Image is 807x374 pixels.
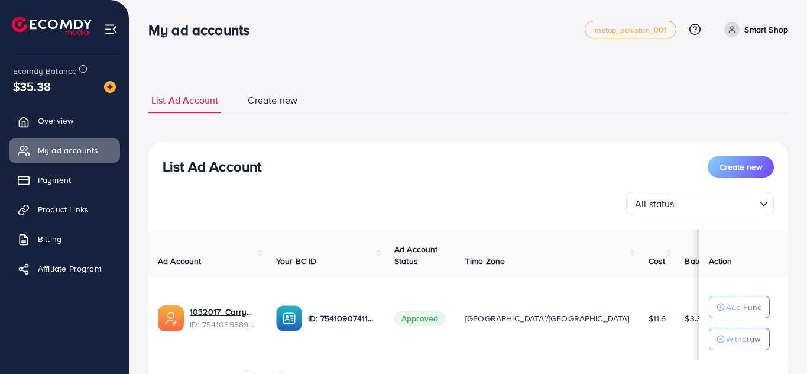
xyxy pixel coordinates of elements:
a: Billing [9,227,120,251]
span: Payment [38,174,71,186]
span: Affiliate Program [38,263,101,275]
div: Search for option [626,192,774,215]
p: Add Fund [726,300,762,314]
a: metap_pakistan_001 [585,21,677,38]
span: Create new [720,161,762,173]
button: Add Fund [709,296,770,318]
a: Product Links [9,198,120,221]
img: ic-ba-acc.ded83a64.svg [276,305,302,331]
span: Balance [685,255,716,267]
span: Billing [38,233,61,245]
p: Withdraw [726,332,760,346]
a: 1032017_CarryAll_1755797129327 [190,306,257,318]
div: <span class='underline'>1032017_CarryAll_1755797129327</span></br>7541089889270530056 [190,306,257,330]
span: Approved [394,311,445,326]
span: Your BC ID [276,255,317,267]
img: menu [104,22,118,36]
span: List Ad Account [151,93,218,107]
span: Cost [649,255,666,267]
span: Ad Account [158,255,202,267]
span: Overview [38,115,73,127]
span: Action [709,255,733,267]
iframe: Chat [757,321,798,365]
input: Search for option [678,193,755,212]
h3: List Ad Account [163,158,261,175]
button: Withdraw [709,328,770,350]
a: Payment [9,168,120,192]
p: Smart Shop [744,22,788,37]
span: $11.6 [649,312,666,324]
a: Affiliate Program [9,257,120,280]
span: All status [633,195,677,212]
img: image [104,81,116,93]
span: metap_pakistan_001 [595,26,667,34]
span: [GEOGRAPHIC_DATA]/[GEOGRAPHIC_DATA] [465,312,630,324]
span: Product Links [38,204,89,215]
p: ID: 7541090741108752400 [308,311,375,325]
span: My ad accounts [38,144,98,156]
img: ic-ads-acc.e4c84228.svg [158,305,184,331]
a: Overview [9,109,120,133]
a: Smart Shop [720,22,788,37]
img: logo [12,17,92,35]
span: Ecomdy Balance [13,65,77,77]
span: $35.38 [13,78,51,95]
span: $3.36 [685,312,706,324]
span: ID: 7541089889270530056 [190,318,257,330]
span: Ad Account Status [394,243,438,267]
span: Create new [248,93,297,107]
button: Create new [708,156,774,178]
h3: My ad accounts [148,21,259,38]
a: My ad accounts [9,138,120,162]
span: Time Zone [465,255,505,267]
